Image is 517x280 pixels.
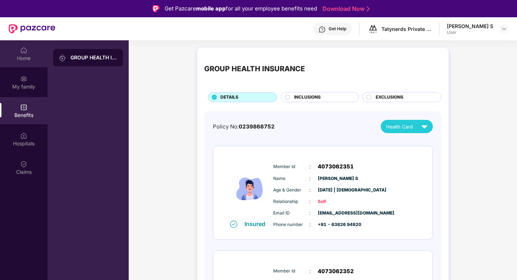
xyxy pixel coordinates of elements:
[273,210,309,217] span: Email ID
[318,162,354,171] span: 4073062351
[273,187,309,194] span: Age & Gender
[318,175,354,182] span: [PERSON_NAME] S
[418,120,431,133] img: svg+xml;base64,PHN2ZyB4bWxucz0iaHR0cDovL3d3dy53My5vcmcvMjAwMC9zdmciIHZpZXdCb3g9IjAgMCAyNCAyNCIgd2...
[294,94,321,101] span: INCLUSIONS
[273,163,309,170] span: Member Id
[367,5,370,13] img: Stroke
[196,5,226,12] strong: mobile app
[309,221,311,229] span: :
[59,54,66,62] img: svg+xml;base64,PHN2ZyB3aWR0aD0iMjAiIGhlaWdodD0iMjAiIHZpZXdCb3g9IjAgMCAyMCAyMCIgZmlsbD0ibm9uZSIgeG...
[70,54,117,61] div: GROUP HEALTH INSURANCE
[309,209,311,217] span: :
[20,132,27,139] img: svg+xml;base64,PHN2ZyBpZD0iSG9zcGl0YWxzIiB4bWxucz0iaHR0cDovL3d3dy53My5vcmcvMjAwMC9zdmciIHdpZHRoPS...
[309,186,311,194] span: :
[228,158,271,220] img: icon
[322,5,367,13] a: Download Now
[273,221,309,228] span: Phone number
[239,123,275,130] span: 0239868752
[165,4,317,13] div: Get Pazcare for all your employee benefits need
[273,175,309,182] span: Name
[309,267,311,275] span: :
[273,268,309,275] span: Member Id
[309,175,311,182] span: :
[20,47,27,54] img: svg+xml;base64,PHN2ZyBpZD0iSG9tZSIgeG1sbnM9Imh0dHA6Ly93d3cudzMub3JnLzIwMDAvc3ZnIiB3aWR0aD0iMjAiIG...
[213,122,275,131] div: Policy No:
[273,198,309,205] span: Relationship
[501,26,507,32] img: svg+xml;base64,PHN2ZyBpZD0iRHJvcGRvd24tMzJ4MzIiIHhtbG5zPSJodHRwOi8vd3d3LnczLm9yZy8yMDAwL3N2ZyIgd2...
[447,30,493,35] div: User
[220,94,238,101] span: DETAILS
[329,26,346,32] div: Get Help
[381,26,432,32] div: Tatynerds Private Limited
[318,221,354,228] span: +91 - 63826 94920
[381,120,433,133] button: Health Card
[152,5,160,12] img: Logo
[230,221,237,228] img: svg+xml;base64,PHN2ZyB4bWxucz0iaHR0cDovL3d3dy53My5vcmcvMjAwMC9zdmciIHdpZHRoPSIxNiIgaGVpZ2h0PSIxNi...
[318,210,354,217] span: [EMAIL_ADDRESS][DOMAIN_NAME]
[319,26,326,33] img: svg+xml;base64,PHN2ZyBpZD0iSGVscC0zMngzMiIgeG1sbnM9Imh0dHA6Ly93d3cudzMub3JnLzIwMDAvc3ZnIiB3aWR0aD...
[386,123,413,130] span: Health Card
[368,24,378,34] img: logo%20-%20black%20(1).png
[376,94,403,101] span: EXCLUSIONS
[20,161,27,168] img: svg+xml;base64,PHN2ZyBpZD0iQ2xhaW0iIHhtbG5zPSJodHRwOi8vd3d3LnczLm9yZy8yMDAwL3N2ZyIgd2lkdGg9IjIwIi...
[309,198,311,206] span: :
[204,63,305,74] div: GROUP HEALTH INSURANCE
[309,163,311,171] span: :
[318,267,354,276] span: 4073062352
[318,198,354,205] span: Self
[20,104,27,111] img: svg+xml;base64,PHN2ZyBpZD0iQmVuZWZpdHMiIHhtbG5zPSJodHRwOi8vd3d3LnczLm9yZy8yMDAwL3N2ZyIgd2lkdGg9Ij...
[447,23,493,30] div: [PERSON_NAME] S
[9,24,55,33] img: New Pazcare Logo
[244,220,270,227] div: Insured
[20,75,27,82] img: svg+xml;base64,PHN2ZyB3aWR0aD0iMjAiIGhlaWdodD0iMjAiIHZpZXdCb3g9IjAgMCAyMCAyMCIgZmlsbD0ibm9uZSIgeG...
[318,187,354,194] span: [DATE] | [DEMOGRAPHIC_DATA]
